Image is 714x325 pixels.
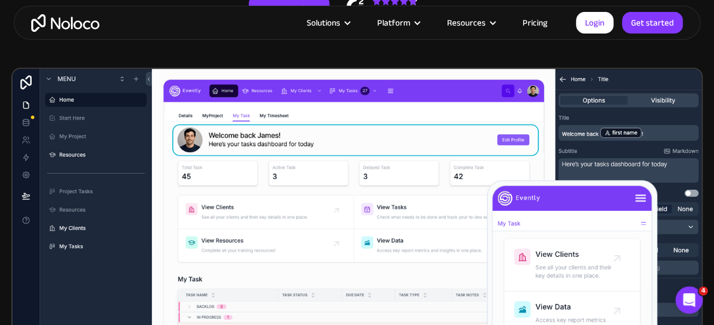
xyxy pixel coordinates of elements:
a: Login [576,12,613,34]
div: Platform [377,15,410,30]
div: Solutions [293,15,363,30]
span: 4 [699,286,708,295]
a: Pricing [508,15,562,30]
a: home [31,14,99,32]
div: Platform [363,15,433,30]
a: Get started [622,12,683,34]
iframe: Intercom live chat [675,286,703,314]
div: Resources [433,15,508,30]
div: Resources [447,15,486,30]
div: Solutions [307,15,340,30]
